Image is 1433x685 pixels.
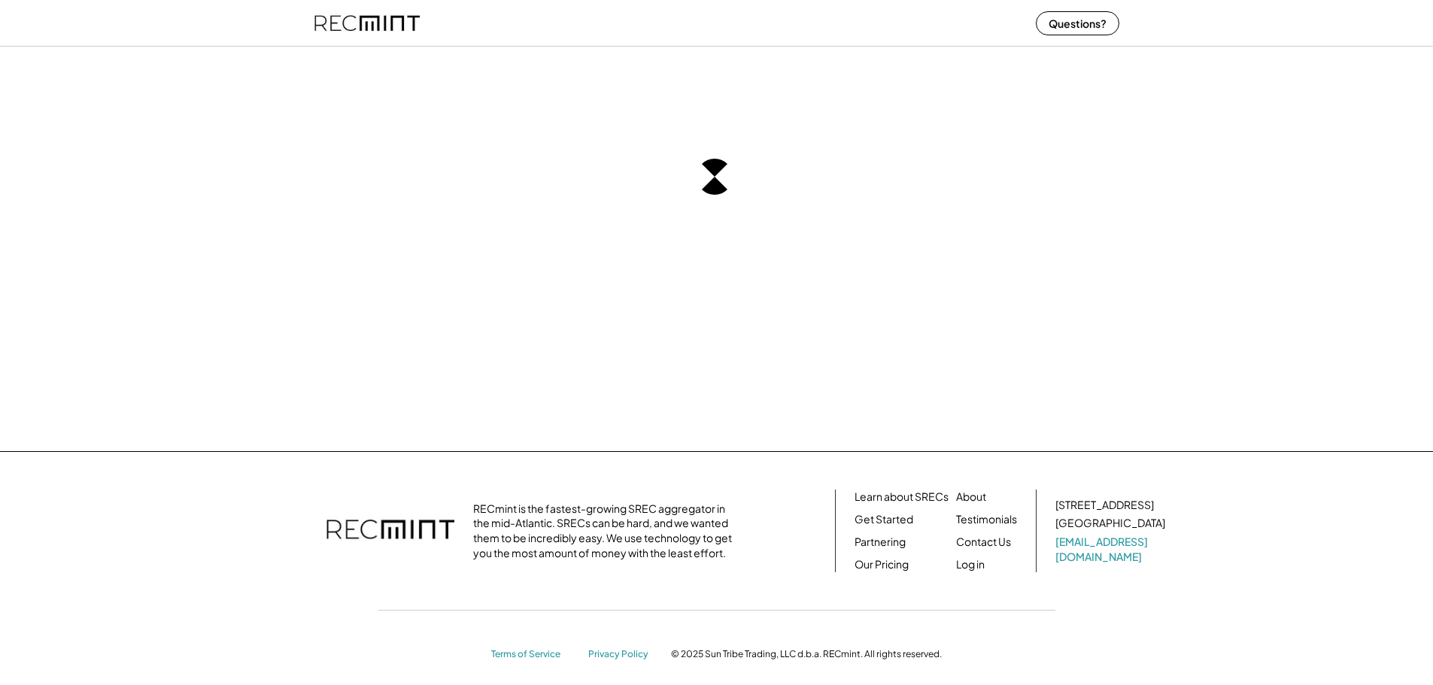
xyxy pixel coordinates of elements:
[1036,11,1119,35] button: Questions?
[491,648,574,661] a: Terms of Service
[1055,535,1168,564] a: [EMAIL_ADDRESS][DOMAIN_NAME]
[956,490,986,505] a: About
[671,648,942,660] div: © 2025 Sun Tribe Trading, LLC d.b.a. RECmint. All rights reserved.
[855,557,909,572] a: Our Pricing
[314,3,420,43] img: recmint-logotype%403x%20%281%29.jpeg
[855,490,949,505] a: Learn about SRECs
[855,535,906,550] a: Partnering
[1055,498,1154,513] div: [STREET_ADDRESS]
[956,557,985,572] a: Log in
[1055,516,1165,531] div: [GEOGRAPHIC_DATA]
[588,648,656,661] a: Privacy Policy
[956,535,1011,550] a: Contact Us
[473,502,740,560] div: RECmint is the fastest-growing SREC aggregator in the mid-Atlantic. SRECs can be hard, and we wan...
[956,512,1017,527] a: Testimonials
[855,512,913,527] a: Get Started
[326,505,454,557] img: recmint-logotype%403x.png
